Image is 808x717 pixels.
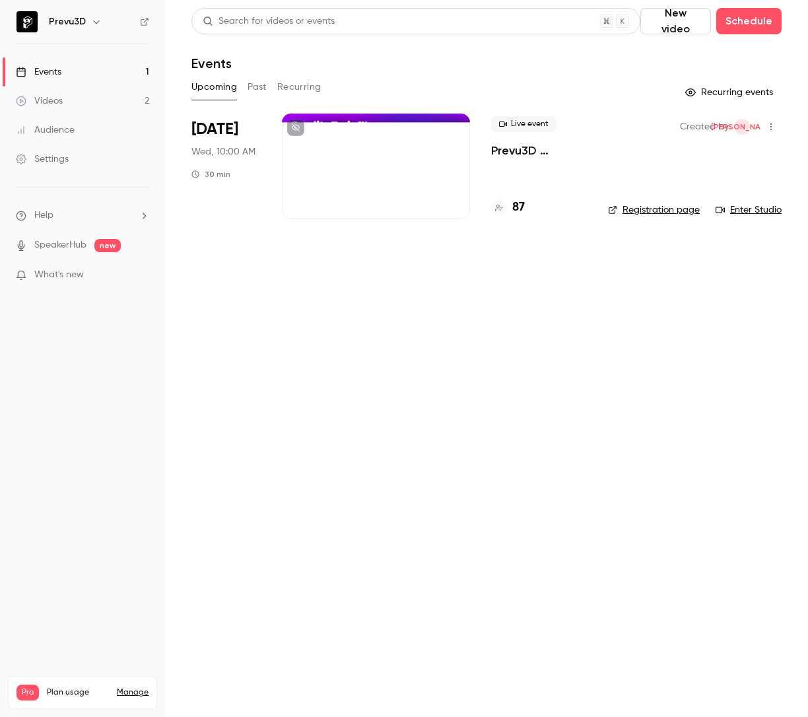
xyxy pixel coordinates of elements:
button: Upcoming [191,77,237,98]
div: Audience [16,123,75,137]
a: Manage [117,687,149,698]
h4: 87 [512,199,525,217]
span: Created by [680,119,729,135]
a: Registration page [608,203,700,217]
button: Recurring events [679,82,782,103]
a: Enter Studio [716,203,782,217]
div: Search for videos or events [203,15,335,28]
span: Plan usage [47,687,109,698]
h6: Prevu3D [49,15,86,28]
span: Wed, 10:00 AM [191,145,255,158]
iframe: Noticeable Trigger [133,269,149,281]
img: Prevu3D [17,11,38,32]
div: Sep 10 Wed, 10:00 AM (America/Toronto) [191,114,261,219]
button: Past [248,77,267,98]
span: [DATE] [191,119,238,140]
button: New video [640,8,711,34]
span: new [94,239,121,252]
span: Help [34,209,53,222]
a: SpeakerHub [34,238,86,252]
li: help-dropdown-opener [16,209,149,222]
span: What's new [34,268,84,282]
div: Events [16,65,61,79]
a: Prevu3D RealityTwin Live Product Demo [491,143,587,158]
div: Videos [16,94,63,108]
span: Pro [17,685,39,700]
span: Live event [491,116,556,132]
div: 30 min [191,169,230,180]
button: Recurring [277,77,321,98]
h1: Events [191,55,232,71]
a: 87 [491,199,525,217]
span: [PERSON_NAME] [711,119,774,135]
button: Schedule [716,8,782,34]
div: Settings [16,153,69,166]
span: Julie Osmond [734,119,750,135]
